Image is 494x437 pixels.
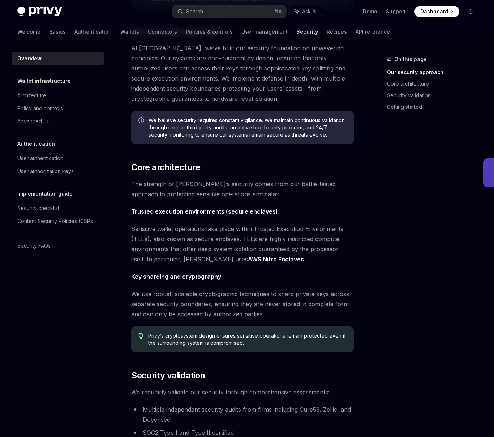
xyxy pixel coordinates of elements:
strong: Trusted execution environments (secure enclaves) [131,208,278,215]
a: API reference [356,23,390,40]
div: Architecture [17,91,46,100]
span: The strength of [PERSON_NAME]’s security comes from our battle-tested approach to protecting sens... [131,179,354,199]
h5: Implementation guide [17,189,73,198]
a: Authentication [74,23,112,40]
a: User management [241,23,288,40]
div: Security checklist [17,204,59,213]
span: Core architecture [131,162,200,173]
a: Policy and controls [12,102,104,115]
a: Core architecture [387,78,482,90]
a: Policies & controls [186,23,233,40]
a: Welcome [17,23,40,40]
div: Policy and controls [17,104,63,113]
a: Our security approach [387,67,482,78]
a: Security [296,23,318,40]
span: Dashboard [420,8,448,15]
a: Support [386,8,406,15]
div: Search... [186,7,206,16]
div: User authorization keys [17,167,74,176]
button: Toggle dark mode [465,6,477,17]
div: Advanced [17,117,42,126]
span: At [GEOGRAPHIC_DATA], we’ve built our security foundation on unwavering principles. Our systems a... [131,43,354,104]
a: Content Security Policies (CSPs) [12,215,104,228]
a: Dashboard [414,6,459,17]
div: Overview [17,54,42,63]
a: Demo [363,8,377,15]
a: Architecture [12,89,104,102]
a: Basics [49,23,66,40]
button: Search...⌘K [172,5,286,18]
a: Security validation [387,90,482,101]
a: Recipes [327,23,347,40]
span: Privy’s cryptosystem design ensures sensitive operations remain protected even if the surrounding... [148,332,347,347]
li: Multiple independent security audits from firms including Cure53, Zellic, and Doyensec [131,404,354,425]
a: Security checklist [12,202,104,215]
span: Ask AI [302,8,317,15]
span: Sensitive wallet operations take place within Trusted Execution Environments (TEEs), also known a... [131,224,354,264]
a: User authorization keys [12,165,104,178]
span: We regularly validate our security through comprehensive assessments: [131,387,354,397]
strong: Key sharding and cryptography [131,273,221,280]
a: AWS Nitro Enclaves [248,256,304,263]
span: ⌘ K [274,9,282,14]
a: Wallets [120,23,139,40]
svg: Info [138,117,146,125]
span: We believe security requires constant vigilance. We maintain continuous validation through regula... [149,117,347,138]
a: Security FAQs [12,239,104,252]
span: Security validation [131,370,205,381]
span: On this page [394,55,427,64]
svg: Tip [138,333,143,339]
a: Getting started [387,101,482,113]
h5: Authentication [17,140,55,148]
div: Security FAQs [17,241,51,250]
span: We use robust, scalable cryptographic techniques to shard private keys across separate security b... [131,289,354,319]
img: dark logo [17,7,62,17]
h5: Wallet infrastructure [17,77,71,85]
div: User authentication [17,154,63,163]
a: Connectors [148,23,177,40]
div: Content Security Policies (CSPs) [17,217,95,226]
button: Ask AI [290,5,322,18]
a: User authentication [12,152,104,165]
a: Overview [12,52,104,65]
